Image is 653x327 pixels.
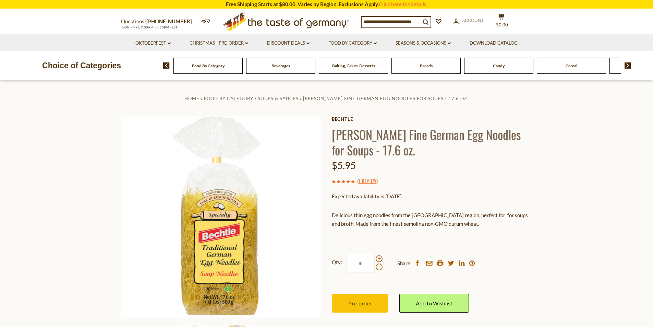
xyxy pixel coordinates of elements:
[184,96,199,101] a: Home
[135,39,171,47] a: Oktoberfest
[303,96,469,101] a: [PERSON_NAME] Fine German Egg Noodles for Soups - 17.6 oz.
[163,62,170,69] img: previous arrow
[332,116,532,122] a: Bechtle
[462,17,484,23] span: Account
[204,96,253,101] a: Food By Category
[357,177,378,184] span: ( )
[348,300,372,306] span: Pre-order
[496,22,508,27] span: $0.00
[121,116,322,317] img: Bechtle Fine German Egg Noodles for Soups - 17.6 oz.
[332,192,532,201] p: Expected availability is [DATE]
[332,294,388,313] button: Pre-order
[566,63,577,68] a: Cereal
[396,39,451,47] a: Seasons & Occasions
[258,96,299,101] a: Soups & Sauces
[267,39,310,47] a: Discount Deals
[625,62,631,69] img: next arrow
[332,63,375,68] a: Baking, Cakes, Desserts
[146,18,192,24] a: [PHONE_NUMBER]
[332,127,532,157] h1: [PERSON_NAME] Fine German Egg Noodles for Soups - 17.6 oz.
[121,17,197,26] p: Questions?
[470,39,518,47] a: Download Catalog
[420,63,433,68] a: Breads
[379,1,427,7] a: Click here for details.
[454,17,484,24] a: Account
[399,294,469,313] a: Add to Wishlist
[332,211,532,228] p: Delicious thin egg noodles from the [GEOGRAPHIC_DATA] region, perfect for for soups and broth. Ma...
[493,63,505,68] a: Candy
[332,258,342,267] strong: Qty:
[332,160,356,171] span: $5.95
[359,177,376,185] a: 1 Review
[190,39,248,47] a: Christmas - PRE-ORDER
[347,254,375,273] input: Qty:
[271,63,290,68] a: Beverages
[397,259,412,268] span: Share:
[192,63,225,68] a: Food By Category
[121,25,179,29] span: MON - FRI, 9:00AM - 5:00PM (EST)
[491,13,512,31] button: $0.00
[328,39,377,47] a: Food By Category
